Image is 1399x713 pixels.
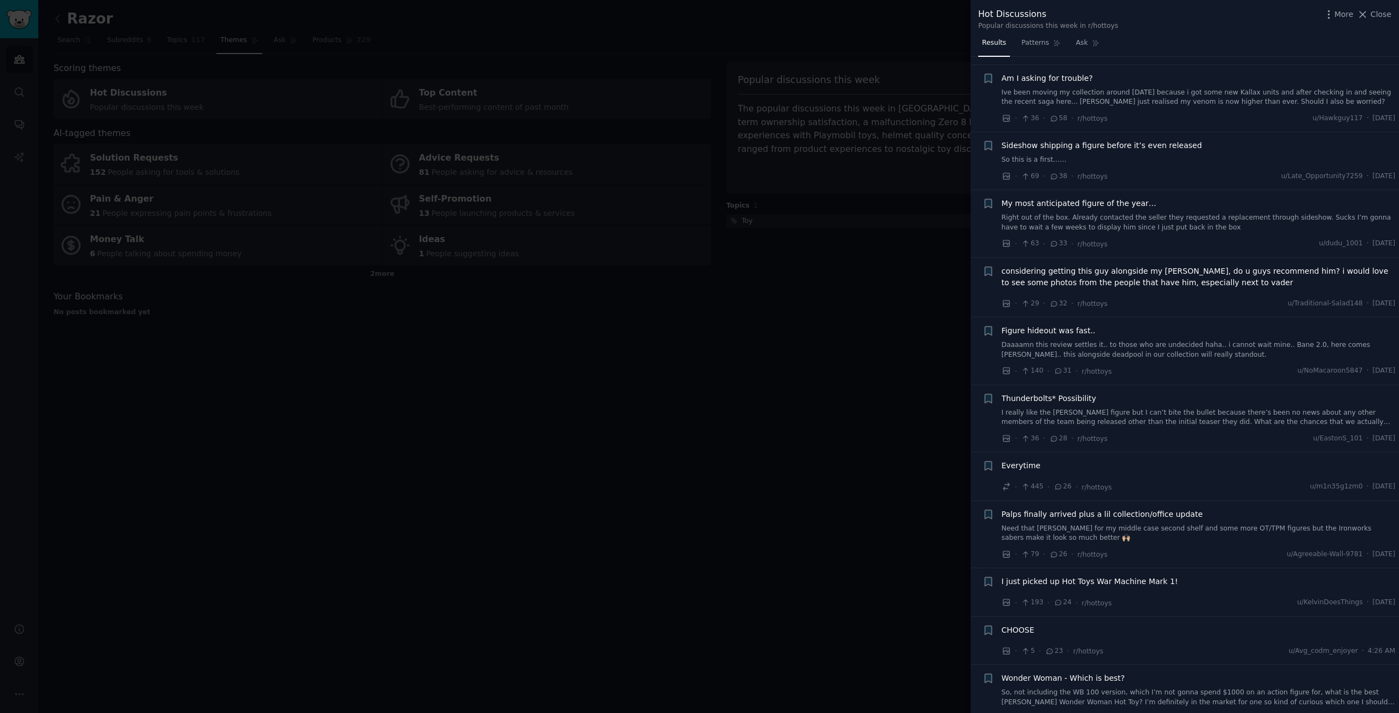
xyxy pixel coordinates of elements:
[1043,549,1045,560] span: ·
[1021,299,1039,309] span: 29
[1357,9,1391,20] button: Close
[1021,38,1049,48] span: Patterns
[1002,73,1093,84] a: Am I asking for trouble?
[1071,170,1073,182] span: ·
[1335,9,1354,20] span: More
[1043,238,1045,250] span: ·
[1067,645,1069,657] span: ·
[978,8,1118,21] div: Hot Discussions
[1286,550,1362,559] span: u/Agreeable-Wall-9781
[1002,688,1396,707] a: So, not including the WB 100 version, which I’m not gonna spend $1000 on an action figure for, wh...
[1021,550,1039,559] span: 79
[1367,598,1369,608] span: ·
[1015,597,1017,609] span: ·
[1081,599,1112,607] span: r/hottoys
[1043,298,1045,309] span: ·
[1078,240,1108,248] span: r/hottoys
[1002,509,1203,520] span: Palps finally arrived plus a lil collection/office update
[1076,38,1088,48] span: Ask
[1049,239,1067,249] span: 33
[1078,115,1108,122] span: r/hottoys
[978,34,1010,57] a: Results
[1073,647,1103,655] span: r/hottoys
[1002,393,1096,404] a: Thunderbolts* Possibility
[1071,549,1073,560] span: ·
[1002,155,1396,165] a: So this is a first……
[1297,366,1363,376] span: u/NoMacaroon5847
[1002,576,1178,587] a: I just picked up Hot Toys War Machine Mark 1!
[1071,433,1073,444] span: ·
[1054,482,1072,492] span: 26
[1297,598,1363,608] span: u/KelvinDoesThings
[1002,213,1396,232] a: Right out of the box. Already contacted the seller they requested a replacement through sideshow....
[1362,646,1364,656] span: ·
[1018,34,1064,57] a: Patterns
[1071,238,1073,250] span: ·
[1045,646,1063,656] span: 23
[1002,198,1156,209] a: My most anticipated figure of the year…
[1288,299,1362,309] span: u/Traditional-Salad148
[1313,434,1363,444] span: u/EastonS_101
[1015,113,1017,124] span: ·
[978,21,1118,31] div: Popular discussions this week in r/hottoys
[1319,239,1362,249] span: u/dudu_1001
[1078,435,1108,443] span: r/hottoys
[982,38,1006,48] span: Results
[1367,366,1369,376] span: ·
[1047,481,1049,493] span: ·
[1021,239,1039,249] span: 63
[1373,239,1395,249] span: [DATE]
[1367,434,1369,444] span: ·
[1367,114,1369,123] span: ·
[1002,325,1096,337] a: Figure hideout was fast..
[1049,550,1067,559] span: 26
[1015,298,1017,309] span: ·
[1047,366,1049,377] span: ·
[1367,482,1369,492] span: ·
[1002,140,1202,151] a: Sideshow shipping a figure before it’s even released
[1021,172,1039,181] span: 69
[1072,34,1103,57] a: Ask
[1043,433,1045,444] span: ·
[1039,645,1041,657] span: ·
[1323,9,1354,20] button: More
[1081,368,1112,375] span: r/hottoys
[1015,645,1017,657] span: ·
[1002,673,1125,684] a: Wonder Woman - Which is best?
[1373,172,1395,181] span: [DATE]
[1281,172,1362,181] span: u/Late_Opportunity7259
[1373,550,1395,559] span: [DATE]
[1002,408,1396,427] a: I really like the [PERSON_NAME] figure but I can’t bite the bullet because there’s been no news a...
[1071,113,1073,124] span: ·
[1021,598,1043,608] span: 193
[1373,434,1395,444] span: [DATE]
[1002,266,1396,288] a: considering getting this guy alongside my [PERSON_NAME], do u guys recommend him? i would love to...
[1021,482,1043,492] span: 445
[1078,173,1108,180] span: r/hottoys
[1075,597,1078,609] span: ·
[1373,482,1395,492] span: [DATE]
[1368,646,1395,656] span: 4:26 AM
[1043,113,1045,124] span: ·
[1075,481,1078,493] span: ·
[1021,114,1039,123] span: 36
[1367,550,1369,559] span: ·
[1081,484,1112,491] span: r/hottoys
[1002,624,1034,636] a: CHOOSE
[1021,646,1034,656] span: 5
[1002,460,1041,472] a: Everytime
[1367,299,1369,309] span: ·
[1002,340,1396,360] a: Daaaamn this review settles it.. to those who are undecided haha.. i cannot wait mine.. Bane 2.0,...
[1043,170,1045,182] span: ·
[1071,298,1073,309] span: ·
[1289,646,1358,656] span: u/Avg_codm_enjoyer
